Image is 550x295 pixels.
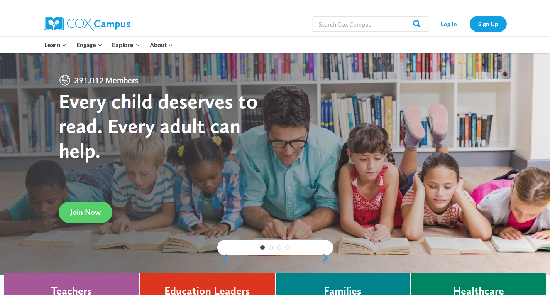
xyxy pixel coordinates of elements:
[260,245,265,250] a: 1
[217,253,229,262] a: previous
[59,89,258,162] strong: Every child deserves to read. Every adult can help.
[40,37,178,53] nav: Primary Navigation
[470,16,507,32] a: Sign Up
[76,40,102,50] span: Engage
[432,16,466,32] a: Log In
[44,17,130,31] img: Cox Campus
[70,207,101,217] span: Join Now
[277,245,282,250] a: 3
[432,16,507,32] nav: Secondary Navigation
[285,245,290,250] a: 4
[322,253,333,262] a: next
[59,202,112,223] a: Join Now
[150,40,173,50] span: About
[112,40,140,50] span: Explore
[269,245,273,250] a: 2
[44,40,66,50] span: Learn
[71,74,142,86] span: 391,012 Members
[217,250,333,265] div: content slider buttons
[313,16,428,32] input: Search Cox Campus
